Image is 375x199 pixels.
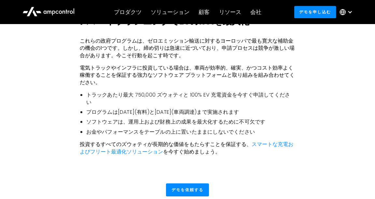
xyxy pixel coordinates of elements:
div: プロダクツ [114,8,142,16]
div: ソリューション [151,8,189,16]
a: デモを申し込む [294,6,336,18]
div: リソース [219,8,241,16]
p: これらの政府プログラムは、ゼロエミッション輸送に対するヨーロッパで最も寛大な補助金の機会の1つです。しかし、締め切りは急速に近づいており、申請プロセスは競争が激しい場合があります。今こそ行動を起... [80,37,296,59]
div: 顧客 [199,8,210,16]
li: お金やパフォーマンスをテーブルの上に置いたままにしないでください [86,128,296,136]
a: スマートな充電およびフリート最適化ソリューション [80,140,293,155]
p: ‍ [80,161,296,168]
div: 会社 [250,8,261,16]
p: 電気トラックやインフラに投資している場合は、車両が効率的、確実、かつコスト効率よく稼働することを保証する強力なソフトウェア プラットフォームと取り組みを組み合わせてください。 [80,64,296,86]
a: デモを依頼する [166,183,209,196]
li: ソフトウェアは、運用上および財務上の成果を最大化するために不可欠です [86,118,296,126]
p: 投資するすべてのズウォティが長期的な価値をもたらすことを保証する、 を今すぐ始めましょう。 [80,141,296,155]
li: プログラムは[DATE](有料)と[DATE](車両調達)まで実施されます [86,109,296,116]
li: トラックあたり最大 750,000 ズウォティと 100% EV 充電資金を今すぐ申請してください [86,91,296,106]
